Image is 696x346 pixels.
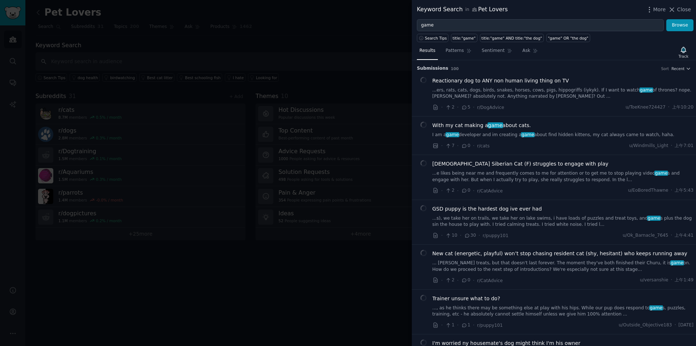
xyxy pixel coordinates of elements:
span: · [441,103,443,111]
span: Close [677,6,691,13]
span: · [671,277,672,284]
a: Results [417,45,438,60]
div: "game" OR "the dog" [548,36,588,41]
span: · [457,103,459,111]
a: ...s), we take her on trails, we take her on lake swims, i have loads of puzzles and treat toys, ... [432,215,694,228]
button: Track [676,45,691,60]
span: Submission s [417,65,448,72]
span: · [671,187,672,194]
a: "game" OR "the dog" [546,34,590,42]
span: · [473,103,475,111]
span: 2 [445,187,454,194]
span: u/versanshie [640,277,668,284]
span: Ask [522,48,530,54]
span: u/Ok_Barnacle_7645 [623,232,668,239]
button: More [646,6,666,13]
span: · [671,143,672,149]
div: title:"game" [453,36,476,41]
span: Reactionary dog to ANY non human living thing on TV [432,77,569,85]
a: New cat (energetic, playful) won’t stop chasing resident cat (shy, hesitant) who keeps running away [432,250,687,257]
span: 7 [445,143,454,149]
button: Close [668,6,691,13]
span: 1 [461,322,470,329]
span: · [457,187,459,195]
span: · [668,104,670,111]
span: · [671,232,672,239]
div: Keyword Search Pet Lovers [417,5,508,14]
span: · [675,322,676,329]
span: 上午1:49 [675,277,693,284]
span: · [473,142,475,150]
span: 0 [461,277,470,284]
span: game [670,260,684,265]
span: 30 [464,232,476,239]
button: Recent [671,66,691,71]
span: 10 [445,232,457,239]
span: Results [419,48,435,54]
span: u/EoBoredThawne [628,187,668,194]
a: GSD puppy is the hardest dog ive ever had [432,205,542,213]
a: ...e likes being near me and frequently comes to me for attention or to get me to stop playing vi... [432,170,694,183]
div: Sort [661,66,669,71]
span: 上午7:01 [675,143,693,149]
span: 5 [461,104,470,111]
span: · [473,321,475,329]
span: · [478,232,480,239]
span: game [521,132,535,137]
span: game [639,87,653,93]
span: · [441,142,443,150]
a: Trainer unsure what to do? [432,295,500,302]
span: in [465,7,469,13]
a: With my cat making agameabout cats. [432,122,531,129]
span: 2 [445,277,454,284]
div: Track [679,54,688,59]
span: 上午4:41 [675,232,693,239]
span: 0 [461,143,470,149]
span: r/puppy101 [483,233,509,238]
span: r/cats [477,143,490,148]
span: game [649,305,663,310]
a: ..., as he thinks there may be something else at play with his hips. While our pup does respond t... [432,305,694,318]
span: r/CatAdvice [477,188,503,194]
button: Browse [666,19,693,32]
span: · [441,187,443,195]
input: Try a keyword related to your business [417,19,664,32]
span: With my cat making a about cats. [432,122,531,129]
span: game [488,122,503,128]
span: · [473,277,475,284]
span: · [441,232,443,239]
span: r/DogAdvice [477,105,504,110]
a: I am agamedeveloper and im creating agameabout find hidden kittens, my cat always came to watch, ... [432,132,694,138]
span: 100 [451,66,459,71]
a: [DEMOGRAPHIC_DATA] Siberian Cat (F) struggles to engage with play [432,160,609,168]
span: Search Tips [425,36,447,41]
span: r/puppy101 [477,323,503,328]
span: Recent [671,66,684,71]
span: game [446,132,459,137]
a: Patterns [443,45,474,60]
span: r/CatAdvice [477,278,503,283]
span: 0 [461,187,470,194]
span: Sentiment [482,48,505,54]
span: 上午5:43 [675,187,693,194]
span: 上午10:20 [672,104,693,111]
span: [DATE] [679,322,693,329]
a: ...ers, rats, cats, dogs, birds, snakes, horses, cows, pigs, hippogriffs (iykyk). If I want to wa... [432,87,694,100]
a: ... [PERSON_NAME] treats, but that doesn't last forever. The moment they've both finished their C... [432,260,694,273]
a: title:"game" [451,34,477,42]
span: 1 [445,322,454,329]
span: · [457,277,459,284]
span: u/ToeKnee724427 [626,104,666,111]
span: game [654,171,668,176]
span: More [653,6,666,13]
div: title:"game" AND title:"the dog" [481,36,542,41]
button: Search Tips [417,34,448,42]
span: · [473,187,475,195]
span: · [457,321,459,329]
span: Patterns [446,48,464,54]
span: · [460,232,461,239]
span: 2 [445,104,454,111]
